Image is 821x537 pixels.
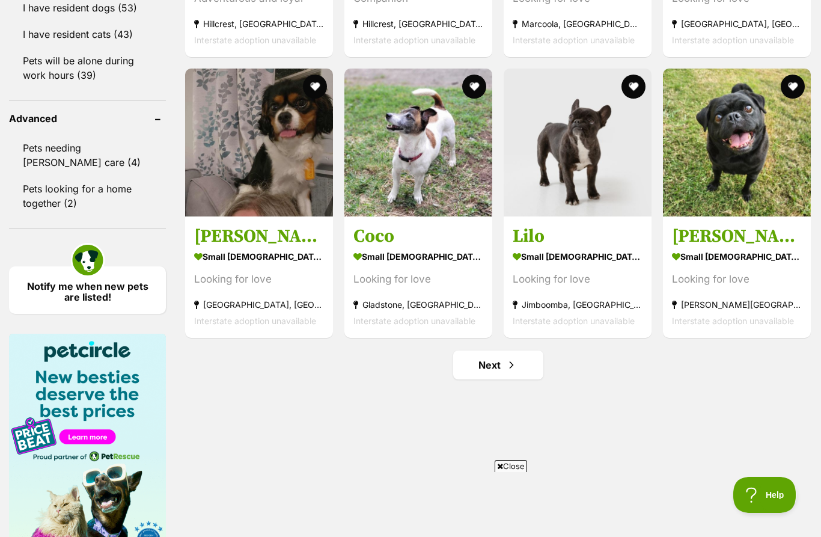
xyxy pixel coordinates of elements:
span: Interstate adoption unavailable [513,316,635,327]
a: Pets will be alone during work hours (39) [9,48,166,88]
button: favourite [462,75,486,99]
strong: Hillcrest, [GEOGRAPHIC_DATA] [194,16,324,32]
strong: small [DEMOGRAPHIC_DATA] Dog [353,248,483,266]
a: Pets needing [PERSON_NAME] care (4) [9,135,166,175]
button: favourite [781,75,805,99]
strong: Marcoola, [GEOGRAPHIC_DATA] [513,16,642,32]
iframe: Help Scout Beacon - Open [733,477,797,513]
span: Interstate adoption unavailable [353,35,475,45]
button: favourite [303,75,327,99]
div: Looking for love [513,272,642,288]
button: favourite [621,75,646,99]
strong: Hillcrest, [GEOGRAPHIC_DATA] [353,16,483,32]
div: Looking for love [194,272,324,288]
h3: Coco [353,226,483,248]
img: Henry - Pug x French Bulldog [663,69,811,216]
span: Interstate adoption unavailable [194,35,316,45]
a: [PERSON_NAME] small [DEMOGRAPHIC_DATA] Dog Looking for love [PERSON_NAME][GEOGRAPHIC_DATA], [GEOG... [663,216,811,339]
img: Lilo - French Bulldog [504,69,652,216]
a: Coco small [DEMOGRAPHIC_DATA] Dog Looking for love Gladstone, [GEOGRAPHIC_DATA] Interstate adopti... [344,216,492,339]
strong: Jimboomba, [GEOGRAPHIC_DATA] [513,297,642,313]
header: Advanced [9,113,166,124]
strong: [GEOGRAPHIC_DATA], [GEOGRAPHIC_DATA] [672,16,802,32]
a: Next page [453,351,543,379]
span: Interstate adoption unavailable [672,35,794,45]
strong: [GEOGRAPHIC_DATA], [GEOGRAPHIC_DATA] [194,297,324,313]
a: [PERSON_NAME] small [DEMOGRAPHIC_DATA] Dog Looking for love [GEOGRAPHIC_DATA], [GEOGRAPHIC_DATA] ... [185,216,333,339]
a: Notify me when new pets are listed! [9,266,166,314]
a: Pets looking for a home together (2) [9,176,166,216]
span: Interstate adoption unavailable [672,316,794,327]
img: adchoices.png [88,1,95,8]
div: Looking for love [672,272,802,288]
strong: Gladstone, [GEOGRAPHIC_DATA] [353,297,483,313]
strong: small [DEMOGRAPHIC_DATA] Dog [194,248,324,266]
h3: Lilo [513,226,642,248]
a: I have resident cats (43) [9,22,166,47]
img: Coco - Jack Russell Terrier Dog [344,69,492,216]
h3: [PERSON_NAME] [672,226,802,248]
span: Interstate adoption unavailable [513,35,635,45]
span: Interstate adoption unavailable [353,316,475,327]
strong: small [DEMOGRAPHIC_DATA] Dog [513,248,642,266]
a: Lilo small [DEMOGRAPHIC_DATA] Dog Looking for love Jimboomba, [GEOGRAPHIC_DATA] Interstate adopti... [504,216,652,339]
div: Looking for love [353,272,483,288]
img: Alfie - Cavalier King Charles Spaniel Dog [185,69,333,216]
strong: small [DEMOGRAPHIC_DATA] Dog [672,248,802,266]
strong: [PERSON_NAME][GEOGRAPHIC_DATA], [GEOGRAPHIC_DATA] [672,297,802,313]
nav: Pagination [184,351,812,379]
iframe: Advertisement [119,477,702,531]
span: Interstate adoption unavailable [194,316,316,327]
span: Close [495,460,527,472]
h3: [PERSON_NAME] [194,226,324,248]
